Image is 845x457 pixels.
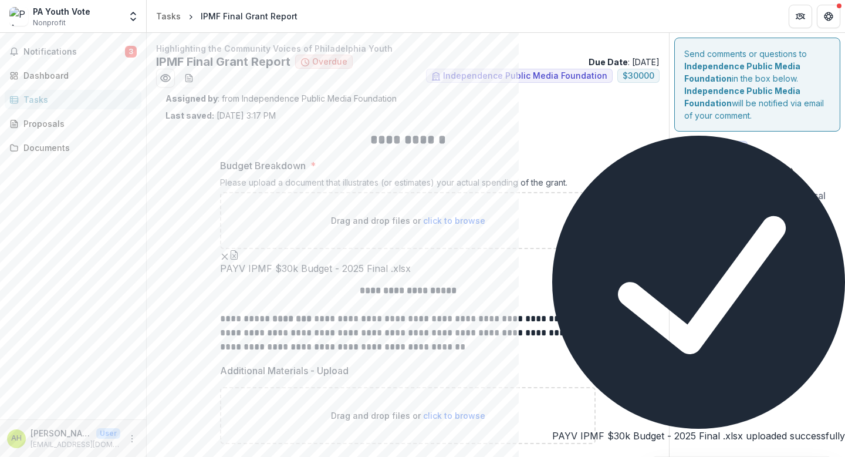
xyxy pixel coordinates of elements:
[23,47,125,57] span: Notifications
[151,8,302,25] nav: breadcrumb
[156,55,290,69] h2: IPMF Final Grant Report
[679,164,836,177] p: No comments yet
[11,435,22,442] div: Angelique Hinton
[817,5,840,28] button: Get Help
[23,142,132,154] div: Documents
[33,5,90,18] div: PA Youth Vote
[331,214,485,227] p: Drag and drop files or
[5,42,141,61] button: Notifications3
[9,7,28,26] img: PA Youth Vote
[151,8,185,25] a: Tasks
[5,114,141,133] a: Proposals
[156,42,660,55] p: Highlighting the Community Voices of Philadelphia Youth
[684,86,800,108] strong: Independence Public Media Foundation
[589,56,660,68] p: : [DATE]
[220,177,596,192] div: Please upload a document that illustrates (or estimates) your actual spending of the grant.
[684,61,800,83] strong: Independence Public Media Foundation
[33,18,66,28] span: Nonprofit
[5,138,141,157] a: Documents
[220,159,306,173] p: Budget Breakdown
[180,69,198,88] button: download-word-button
[23,117,132,130] div: Proposals
[5,90,141,109] a: Tasks
[789,5,812,28] button: Partners
[23,69,132,82] div: Dashboard
[674,38,840,132] div: Send comments or questions to in the box below. will be notified via email of your comment.
[331,409,485,422] p: Drag and drop files or
[201,10,298,22] div: IPMF Final Grant Report
[312,57,347,67] span: Overdue
[23,93,132,106] div: Tasks
[423,411,485,421] span: click to browse
[5,66,141,85] a: Dashboard
[443,71,607,81] span: Independence Public Media Foundation
[165,110,214,120] strong: Last saved:
[220,249,229,263] button: Remove File
[31,427,92,439] p: [PERSON_NAME]
[623,71,654,81] span: $ 30000
[156,10,181,22] div: Tasks
[165,109,276,122] p: [DATE] 3:17 PM
[96,428,120,439] p: User
[125,5,141,28] button: Open entity switcher
[737,143,742,153] span: 0
[165,92,650,105] p: : from Independence Public Media Foundation
[125,432,139,446] button: More
[165,93,218,103] strong: Assigned by
[31,439,120,450] p: [EMAIL_ADDRESS][DOMAIN_NAME]
[220,263,411,274] span: PAYV IPMF $30k Budget - 2025 Final .xlsx
[589,57,628,67] strong: Due Date
[423,216,485,226] span: click to browse
[220,364,349,378] p: Additional Materials - Upload
[689,189,826,203] p: No comments for this proposal
[679,142,727,153] h2: Comments
[220,249,411,274] div: Remove FilePAYV IPMF $30k Budget - 2025 Final .xlsx
[125,46,137,58] span: 3
[156,69,175,88] button: Preview 6506d3cb-0cb9-4ba2-831d-8a946b363220.pdf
